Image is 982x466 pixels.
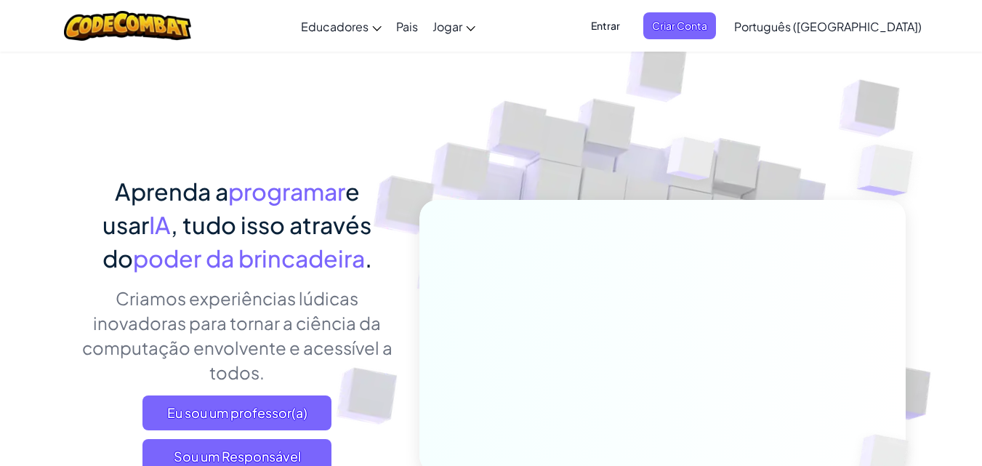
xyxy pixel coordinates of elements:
[582,12,629,39] button: Entrar
[142,395,331,430] a: Eu sou um professor(a)
[115,177,228,206] font: Aprenda a
[64,11,191,41] img: Logotipo do CodeCombat
[294,7,389,46] a: Educadores
[591,19,620,32] font: Entrar
[389,7,425,46] a: Pais
[228,177,345,206] font: programar
[82,287,393,383] font: Criamos experiências lúdicas inovadoras para tornar a ciência da computação envolvente e acessíve...
[167,404,307,421] font: Eu sou um professor(a)
[828,109,954,232] img: Cubos sobrepostos
[734,19,922,34] font: Português ([GEOGRAPHIC_DATA])
[149,210,171,239] font: IA
[432,19,462,34] font: Jogar
[102,210,372,273] font: , tudo isso através do
[365,244,372,273] font: .
[301,19,369,34] font: Educadores
[396,19,418,34] font: Pais
[652,19,707,32] font: Criar Conta
[643,12,716,39] button: Criar Conta
[133,244,365,273] font: poder da brincadeira
[727,7,929,46] a: Português ([GEOGRAPHIC_DATA])
[425,7,483,46] a: Jogar
[174,448,301,465] font: Sou um Responsável
[639,108,744,217] img: Cubos sobrepostos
